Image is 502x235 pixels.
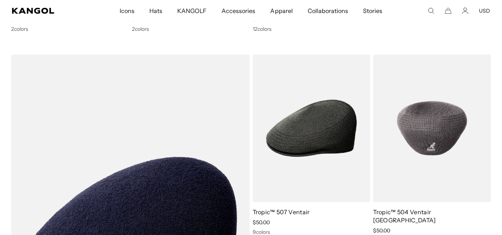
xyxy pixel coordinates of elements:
[462,7,469,14] a: Account
[373,208,435,224] a: Tropic™ 504 Ventair [GEOGRAPHIC_DATA]
[11,26,129,32] div: 2 colors
[445,7,451,14] button: Cart
[373,227,390,234] span: $50.00
[253,26,491,32] div: 12 colors
[373,55,491,202] img: Tropic™ 504 Ventair USA
[479,7,490,14] button: USD
[132,26,250,32] div: 2 colors
[253,208,310,216] a: Tropic™ 507 Ventair
[428,7,434,14] summary: Search here
[253,55,370,202] img: Tropic™ 507 Ventair
[253,219,270,226] span: $50.00
[12,8,79,14] a: Kangol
